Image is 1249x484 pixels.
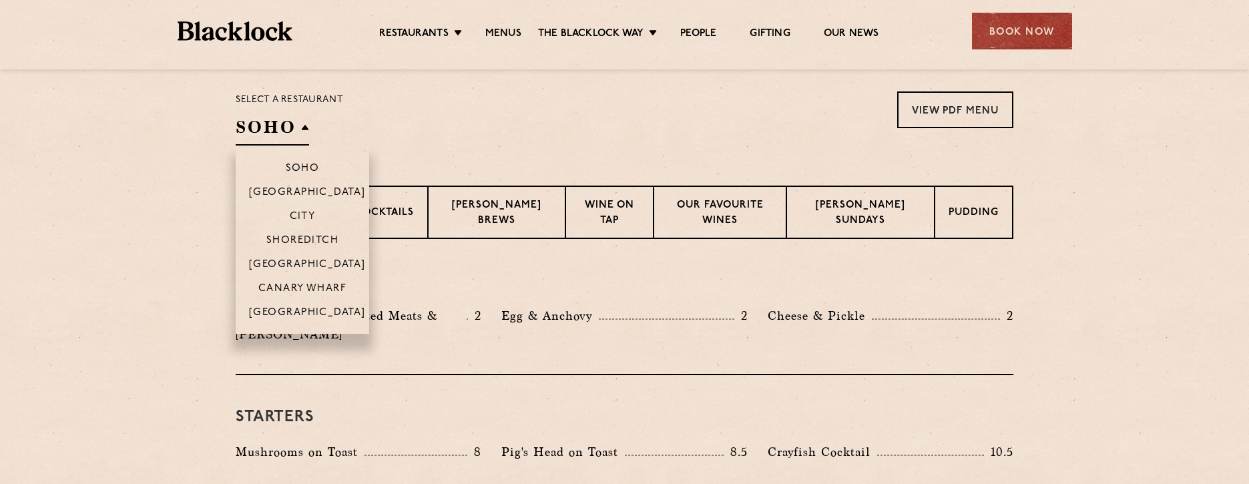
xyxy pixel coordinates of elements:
[286,163,320,176] p: Soho
[236,91,343,109] p: Select a restaurant
[468,307,481,324] p: 2
[501,443,625,461] p: Pig's Head on Toast
[1000,307,1013,324] p: 2
[258,283,346,296] p: Canary Wharf
[442,198,551,230] p: [PERSON_NAME] Brews
[768,443,877,461] p: Crayfish Cocktail
[734,307,748,324] p: 2
[249,259,366,272] p: [GEOGRAPHIC_DATA]
[680,27,716,42] a: People
[579,198,639,230] p: Wine on Tap
[949,206,999,222] p: Pudding
[467,443,481,461] p: 8
[178,21,293,41] img: BL_Textured_Logo-footer-cropped.svg
[897,91,1013,128] a: View PDF Menu
[800,198,921,230] p: [PERSON_NAME] Sundays
[668,198,773,230] p: Our favourite wines
[236,115,309,146] h2: SOHO
[768,306,872,325] p: Cheese & Pickle
[249,187,366,200] p: [GEOGRAPHIC_DATA]
[972,13,1072,49] div: Book Now
[236,443,364,461] p: Mushrooms on Toast
[984,443,1013,461] p: 10.5
[724,443,748,461] p: 8.5
[485,27,521,42] a: Menus
[354,206,414,222] p: Cocktails
[236,272,1013,290] h3: Pre Chop Bites
[538,27,644,42] a: The Blacklock Way
[379,27,449,42] a: Restaurants
[750,27,790,42] a: Gifting
[249,307,366,320] p: [GEOGRAPHIC_DATA]
[266,235,339,248] p: Shoreditch
[501,306,599,325] p: Egg & Anchovy
[290,211,316,224] p: City
[824,27,879,42] a: Our News
[236,409,1013,426] h3: Starters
